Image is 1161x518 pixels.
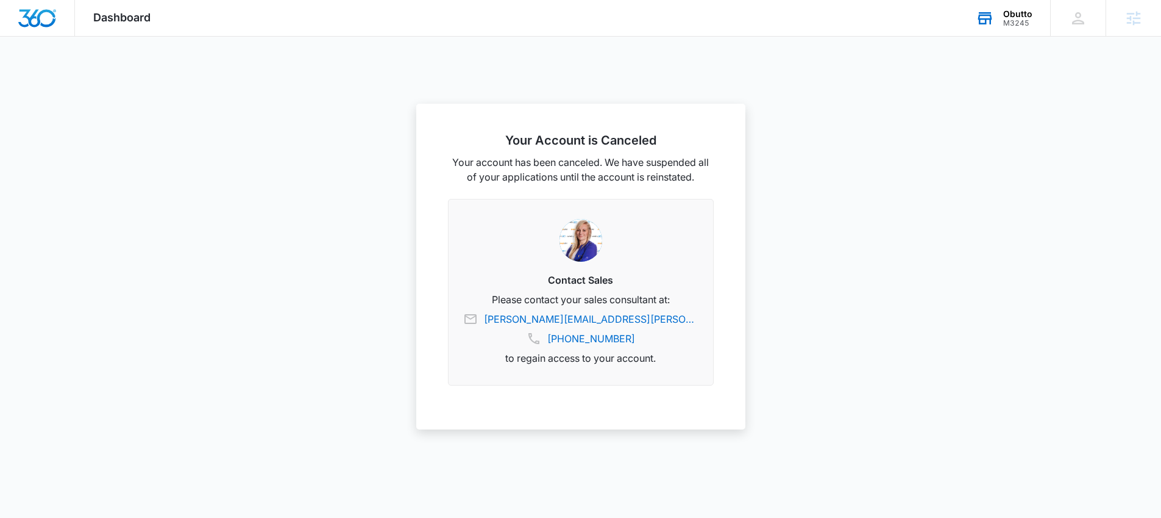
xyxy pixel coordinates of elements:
a: [PHONE_NUMBER] [547,331,635,346]
a: [PERSON_NAME][EMAIL_ADDRESS][PERSON_NAME][DOMAIN_NAME] [484,312,698,326]
h3: Contact Sales [463,273,698,287]
span: Dashboard [93,11,151,24]
p: Your account has been canceled. We have suspended all of your applications until the account is r... [448,155,714,184]
p: Please contact your sales consultant at: to regain access to your account. [463,292,698,365]
div: account name [1003,9,1032,19]
h2: Your Account is Canceled [448,133,714,148]
div: account id [1003,19,1032,27]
